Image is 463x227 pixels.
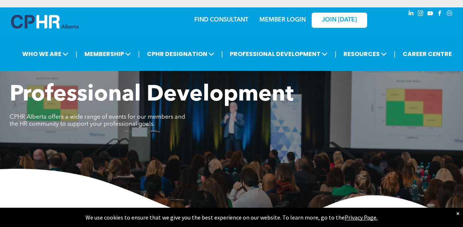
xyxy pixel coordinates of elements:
[312,13,367,28] a: JOIN [DATE]
[259,17,306,23] a: MEMBER LOGIN
[11,15,78,29] img: A blue and white logo for cp alberta
[400,47,454,61] a: CAREER CENTRE
[436,9,444,19] a: facebook
[221,46,223,62] li: |
[322,17,357,24] span: JOIN [DATE]
[138,46,140,62] li: |
[82,47,133,61] span: MEMBERSHIP
[456,210,459,217] div: Dismiss notification
[228,47,330,61] span: PROFESSIONAL DEVELOPMENT
[335,46,336,62] li: |
[145,47,217,61] span: CPHR DESIGNATION
[394,46,396,62] li: |
[426,9,435,19] a: youtube
[417,9,425,19] a: instagram
[345,214,378,221] a: Privacy Page.
[407,9,415,19] a: linkedin
[446,9,454,19] a: Social network
[10,114,185,127] span: CPHR Alberta offers a wide range of events for our members and the HR community to support your p...
[20,47,71,61] span: WHO WE ARE
[341,47,389,61] span: RESOURCES
[194,17,248,23] a: FIND CONSULTANT
[76,46,77,62] li: |
[10,84,293,106] span: Professional Development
